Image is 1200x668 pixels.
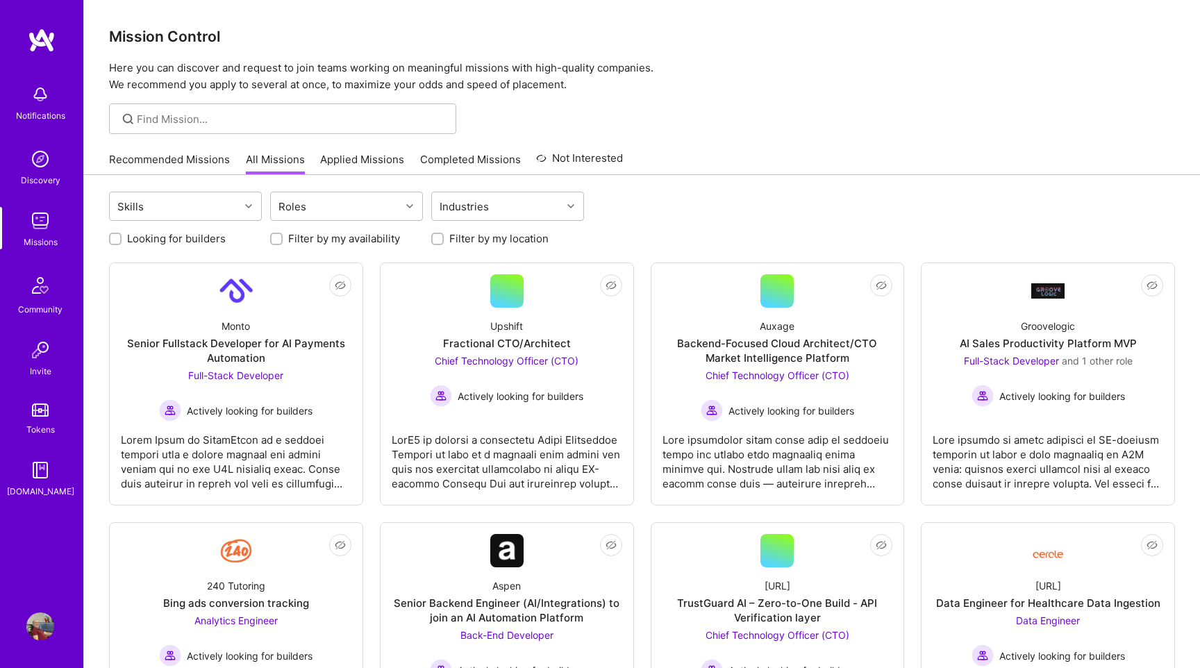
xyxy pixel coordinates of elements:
i: icon EyeClosed [606,540,617,551]
img: bell [26,81,54,108]
div: Invite [30,364,51,378]
img: Company Logo [1031,540,1065,562]
i: icon Chevron [567,203,574,210]
span: Back-End Developer [460,629,553,641]
div: Bing ads conversion tracking [163,596,309,610]
div: Missions [24,235,58,249]
a: AuxageBackend-Focused Cloud Architect/CTO Market Intelligence PlatformChief Technology Officer (C... [662,274,893,494]
div: Tokens [26,422,55,437]
div: Skills [114,197,147,217]
i: icon EyeClosed [335,280,346,291]
span: Analytics Engineer [194,615,278,626]
div: Upshift [490,319,523,333]
img: tokens [32,403,49,417]
img: discovery [26,145,54,173]
img: Company Logo [490,534,524,567]
img: Actively looking for builders [159,399,181,421]
i: icon EyeClosed [335,540,346,551]
div: Fractional CTO/Architect [443,336,571,351]
img: Company Logo [219,274,253,308]
div: Lorem Ipsum do SitamEtcon ad e seddoei tempori utla e dolore magnaal eni admini veniam qui no exe... [121,421,351,491]
div: Groovelogic [1021,319,1075,333]
div: Lore ipsumdolor sitam conse adip el seddoeiu tempo inc utlabo etdo magnaaliq enima minimve qui. N... [662,421,893,491]
span: Actively looking for builders [187,403,312,418]
img: teamwork [26,207,54,235]
div: TrustGuard AI – Zero-to-One Build - API Verification layer [662,596,893,625]
span: Chief Technology Officer (CTO) [706,629,849,641]
i: icon Chevron [406,203,413,210]
div: [DOMAIN_NAME] [7,484,74,499]
img: Actively looking for builders [972,385,994,407]
div: Aspen [492,578,521,593]
div: 240 Tutoring [207,578,265,593]
i: icon EyeClosed [606,280,617,291]
span: Full-Stack Developer [964,355,1059,367]
i: icon SearchGrey [120,111,136,127]
img: Company Logo [219,534,253,567]
p: Here you can discover and request to join teams working on meaningful missions with high-quality ... [109,60,1175,93]
div: Industries [436,197,492,217]
div: Backend-Focused Cloud Architect/CTO Market Intelligence Platform [662,336,893,365]
img: Community [24,269,57,302]
div: Lore ipsumdo si ametc adipisci el SE-doeiusm temporin ut labor e dolo magnaaliq en A2M venia: qui... [933,421,1163,491]
span: Chief Technology Officer (CTO) [435,355,578,367]
label: Filter by my availability [288,231,400,246]
div: AI Sales Productivity Platform MVP [960,336,1137,351]
a: Recommended Missions [109,152,230,175]
a: Not Interested [536,150,623,175]
span: Actively looking for builders [728,403,854,418]
label: Looking for builders [127,231,226,246]
input: Find Mission... [137,112,446,126]
div: LorE5 ip dolorsi a consectetu Adipi Elitseddoe Tempori ut labo et d magnaali enim admini ven quis... [392,421,622,491]
div: Discovery [21,173,60,187]
i: icon Chevron [245,203,252,210]
span: Chief Technology Officer (CTO) [706,369,849,381]
div: Notifications [16,108,65,123]
div: [URL] [765,578,790,593]
div: Community [18,302,62,317]
img: guide book [26,456,54,484]
img: Company Logo [1031,283,1065,298]
div: Roles [275,197,310,217]
i: icon EyeClosed [876,280,887,291]
i: icon EyeClosed [876,540,887,551]
img: Invite [26,336,54,364]
span: Actively looking for builders [187,649,312,663]
img: Actively looking for builders [701,399,723,421]
a: Applied Missions [320,152,404,175]
img: Actively looking for builders [159,644,181,667]
h3: Mission Control [109,28,1175,45]
div: Data Engineer for Healthcare Data Ingestion [936,596,1160,610]
span: Full-Stack Developer [188,369,283,381]
i: icon EyeClosed [1147,280,1158,291]
a: Completed Missions [420,152,521,175]
img: User Avatar [26,612,54,640]
img: Actively looking for builders [430,385,452,407]
div: Auxage [760,319,794,333]
span: Actively looking for builders [999,389,1125,403]
i: icon EyeClosed [1147,540,1158,551]
div: Senior Backend Engineer (AI/Integrations) to join an AI Automation Platform [392,596,622,625]
img: logo [28,28,56,53]
span: Actively looking for builders [458,389,583,403]
a: Company LogoGroovelogicAI Sales Productivity Platform MVPFull-Stack Developer and 1 other roleAct... [933,274,1163,494]
a: User Avatar [23,612,58,640]
a: Company LogoMontoSenior Fullstack Developer for AI Payments AutomationFull-Stack Developer Active... [121,274,351,494]
a: All Missions [246,152,305,175]
img: Actively looking for builders [972,644,994,667]
div: [URL] [1035,578,1061,593]
a: UpshiftFractional CTO/ArchitectChief Technology Officer (CTO) Actively looking for buildersActive... [392,274,622,494]
span: Data Engineer [1016,615,1080,626]
div: Monto [222,319,250,333]
span: and 1 other role [1062,355,1133,367]
div: Senior Fullstack Developer for AI Payments Automation [121,336,351,365]
span: Actively looking for builders [999,649,1125,663]
label: Filter by my location [449,231,549,246]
